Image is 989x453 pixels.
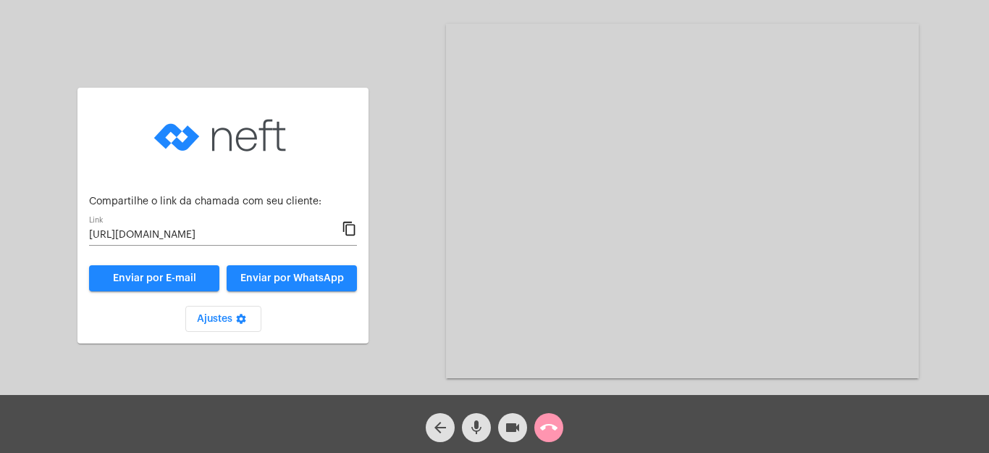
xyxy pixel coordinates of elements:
mat-icon: settings [232,313,250,331]
mat-icon: content_copy [342,220,357,238]
button: Ajustes [185,306,261,332]
img: logo-neft-novo-2.png [151,99,295,172]
mat-icon: arrow_back [432,419,449,436]
mat-icon: mic [468,419,485,436]
span: Enviar por E-mail [113,273,196,283]
span: Enviar por WhatsApp [240,273,344,283]
button: Enviar por WhatsApp [227,265,357,291]
span: Ajustes [197,314,250,324]
p: Compartilhe o link da chamada com seu cliente: [89,196,357,207]
mat-icon: videocam [504,419,521,436]
a: Enviar por E-mail [89,265,219,291]
mat-icon: call_end [540,419,557,436]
